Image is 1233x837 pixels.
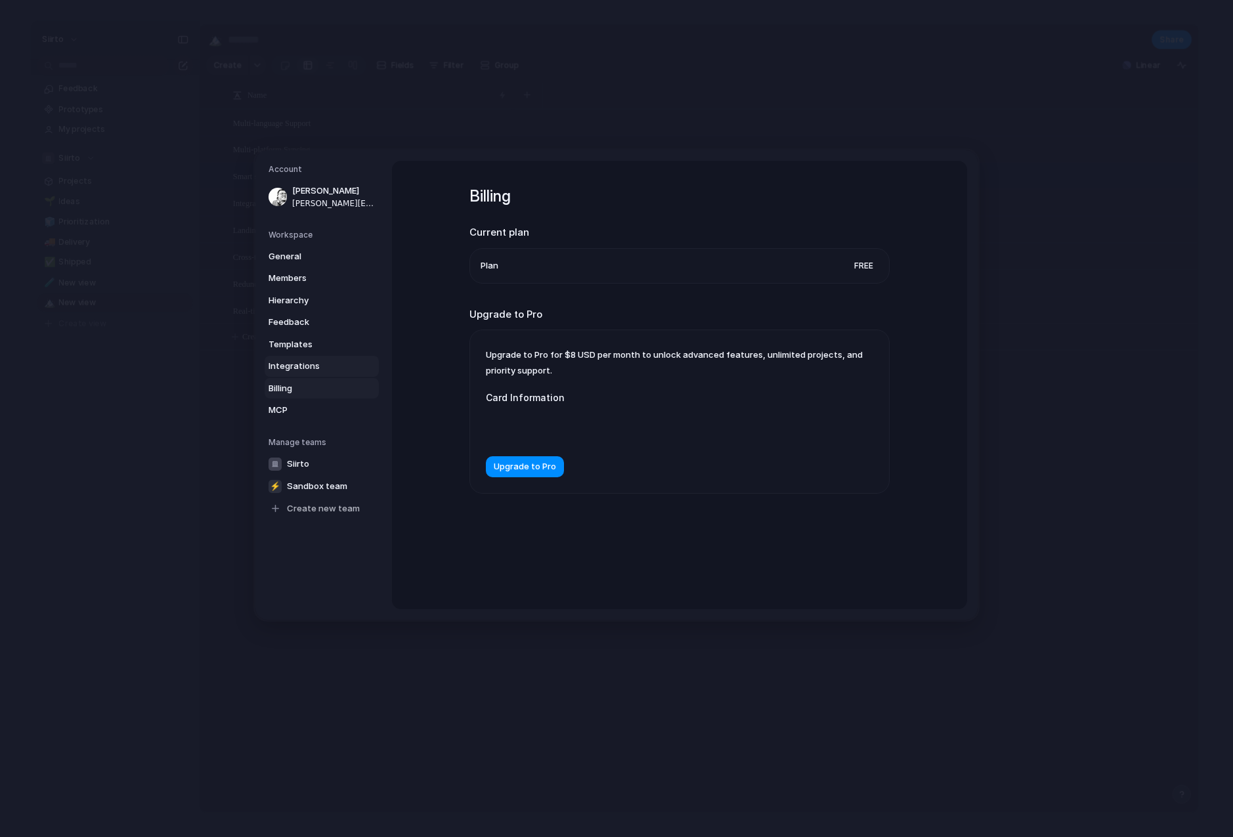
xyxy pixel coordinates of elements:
[265,312,379,333] a: Feedback
[265,181,379,213] a: [PERSON_NAME][PERSON_NAME][EMAIL_ADDRESS][DOMAIN_NAME]
[269,272,353,285] span: Members
[265,246,379,267] a: General
[486,349,863,376] span: Upgrade to Pro for $8 USD per month to unlock advanced features, unlimited projects, and priority...
[269,316,353,329] span: Feedback
[287,458,309,471] span: Siirto
[269,360,353,373] span: Integrations
[469,184,890,208] h1: Billing
[481,259,498,272] span: Plan
[265,268,379,289] a: Members
[269,229,379,241] h5: Workspace
[269,338,353,351] span: Templates
[292,184,376,198] span: [PERSON_NAME]
[269,480,282,493] div: ⚡
[265,400,379,421] a: MCP
[269,250,353,263] span: General
[269,437,379,448] h5: Manage teams
[269,294,353,307] span: Hierarchy
[469,225,890,240] h2: Current plan
[269,404,353,417] span: MCP
[265,378,379,399] a: Billing
[494,460,556,473] span: Upgrade to Pro
[287,502,360,515] span: Create new team
[269,382,353,395] span: Billing
[469,307,890,322] h2: Upgrade to Pro
[265,356,379,377] a: Integrations
[496,420,738,433] iframe: Secure card payment input frame
[269,163,379,175] h5: Account
[265,334,379,355] a: Templates
[486,456,564,477] button: Upgrade to Pro
[292,198,376,209] span: [PERSON_NAME][EMAIL_ADDRESS][DOMAIN_NAME]
[486,391,748,404] label: Card Information
[265,476,379,497] a: ⚡Sandbox team
[287,480,347,493] span: Sandbox team
[849,257,878,274] span: Free
[265,454,379,475] a: Siirto
[265,498,379,519] a: Create new team
[265,290,379,311] a: Hierarchy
